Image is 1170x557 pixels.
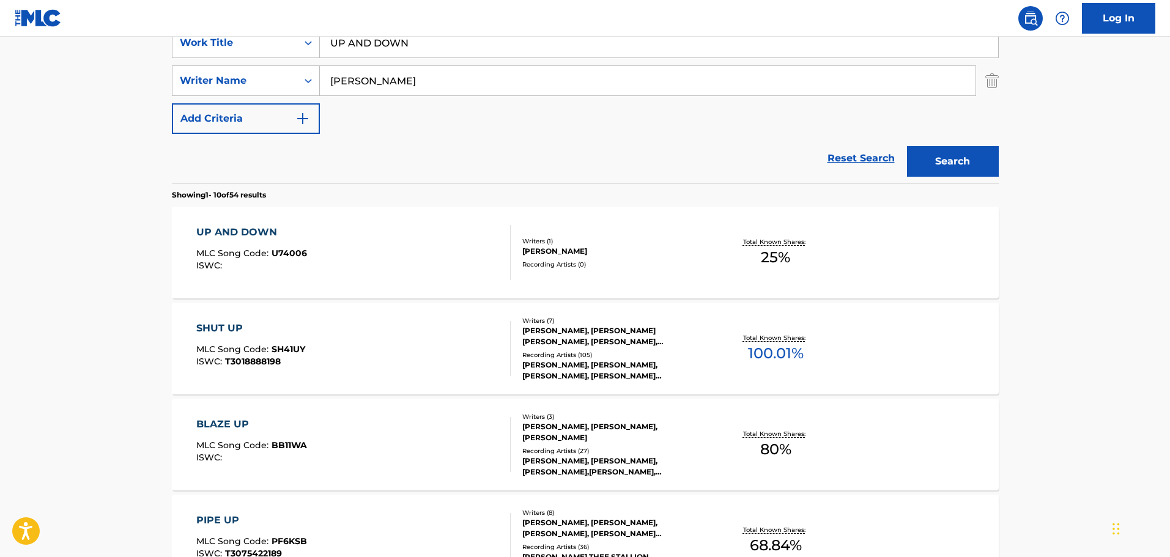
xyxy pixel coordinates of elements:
[1055,11,1070,26] img: help
[272,344,305,355] span: SH41UY
[172,190,266,201] p: Showing 1 - 10 of 54 results
[522,412,707,421] div: Writers ( 3 )
[196,321,305,336] div: SHUT UP
[272,248,307,259] span: U74006
[1018,6,1043,31] a: Public Search
[743,429,809,438] p: Total Known Shares:
[180,35,290,50] div: Work Title
[522,542,707,551] div: Recording Artists ( 36 )
[1023,11,1038,26] img: search
[196,536,272,547] span: MLC Song Code :
[196,225,307,240] div: UP AND DOWN
[743,333,809,342] p: Total Known Shares:
[522,246,707,257] div: [PERSON_NAME]
[172,303,999,394] a: SHUT UPMLC Song Code:SH41UYISWC:T3018888198Writers (7)[PERSON_NAME], [PERSON_NAME] [PERSON_NAME],...
[522,517,707,539] div: [PERSON_NAME], [PERSON_NAME], [PERSON_NAME], [PERSON_NAME] [PERSON_NAME], [PERSON_NAME] [PERSON_N...
[196,417,307,432] div: BLAZE UP
[750,534,802,556] span: 68.84 %
[172,207,999,298] a: UP AND DOWNMLC Song Code:U74006ISWC:Writers (1)[PERSON_NAME]Recording Artists (0)Total Known Shar...
[522,421,707,443] div: [PERSON_NAME], [PERSON_NAME], [PERSON_NAME]
[985,65,999,96] img: Delete Criterion
[196,356,225,367] span: ISWC :
[522,325,707,347] div: [PERSON_NAME], [PERSON_NAME] [PERSON_NAME], [PERSON_NAME], [PERSON_NAME], [PERSON_NAME], [PERSON_...
[743,237,809,246] p: Total Known Shares:
[522,456,707,478] div: [PERSON_NAME], [PERSON_NAME], [PERSON_NAME],[PERSON_NAME], [PERSON_NAME]|[PERSON_NAME], JUICY J, ...
[761,246,790,268] span: 25 %
[1082,3,1155,34] a: Log In
[522,508,707,517] div: Writers ( 8 )
[272,440,307,451] span: BB11WA
[196,260,225,271] span: ISWC :
[760,438,791,460] span: 80 %
[748,342,804,364] span: 100.01 %
[743,525,809,534] p: Total Known Shares:
[172,103,320,134] button: Add Criteria
[1050,6,1075,31] div: Help
[196,452,225,463] span: ISWC :
[821,145,901,172] a: Reset Search
[522,260,707,269] div: Recording Artists ( 0 )
[1113,511,1120,547] div: Drag
[196,513,307,528] div: PIPE UP
[196,248,272,259] span: MLC Song Code :
[172,28,999,183] form: Search Form
[295,111,310,126] img: 9d2ae6d4665cec9f34b9.svg
[225,356,281,367] span: T3018888198
[522,350,707,360] div: Recording Artists ( 105 )
[272,536,307,547] span: PF6KSB
[196,440,272,451] span: MLC Song Code :
[172,399,999,490] a: BLAZE UPMLC Song Code:BB11WAISWC:Writers (3)[PERSON_NAME], [PERSON_NAME], [PERSON_NAME]Recording ...
[1109,498,1170,557] iframe: Chat Widget
[907,146,999,177] button: Search
[522,360,707,382] div: [PERSON_NAME], [PERSON_NAME], [PERSON_NAME], [PERSON_NAME] [PERSON_NAME], [PERSON_NAME], [PERSON_...
[196,344,272,355] span: MLC Song Code :
[522,316,707,325] div: Writers ( 7 )
[522,237,707,246] div: Writers ( 1 )
[180,73,290,88] div: Writer Name
[522,446,707,456] div: Recording Artists ( 27 )
[15,9,62,27] img: MLC Logo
